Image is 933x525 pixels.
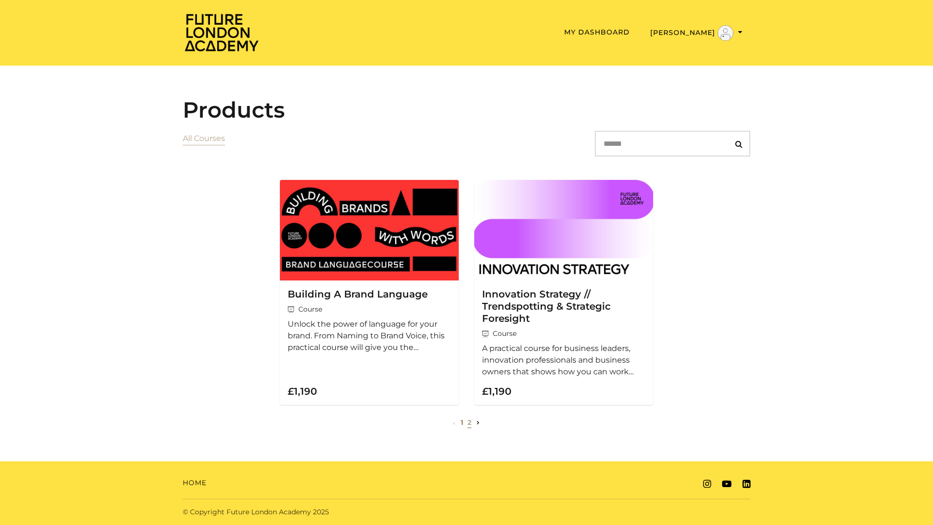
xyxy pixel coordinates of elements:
[482,288,645,325] h3: Innovation Strategy // Trendspotting & Strategic Foresight
[451,418,457,427] a: Previous page
[461,418,463,427] a: 1
[564,28,630,36] a: My Dashboard
[175,507,466,517] div: © Copyright Future London Academy 2025
[288,318,451,353] p: Unlock the power of language for your brand. From Naming to Brand Voice, this practical course wi...
[183,13,260,52] img: Home Page
[467,418,471,427] a: 2
[183,97,750,123] h2: Products
[183,131,225,164] nav: Categories
[482,343,645,378] p: A practical course for business leaders, innovation professionals and business owners that shows ...
[183,478,207,488] a: Home
[647,25,745,41] button: Toggle menu
[288,288,451,300] h3: Building A Brand Language
[482,329,645,339] span: Course
[280,180,459,405] a: Building A Brand Language Course Unlock the power of language for your brand. From Naming to Bran...
[288,385,317,397] strong: £1,190
[288,304,451,315] span: Course
[482,385,511,397] strong: £1,190
[474,180,653,405] a: Innovation Strategy // Trendspotting & Strategic Foresight Course A practical course for business...
[183,134,225,143] a: All Courses
[183,417,750,428] nav: All Courses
